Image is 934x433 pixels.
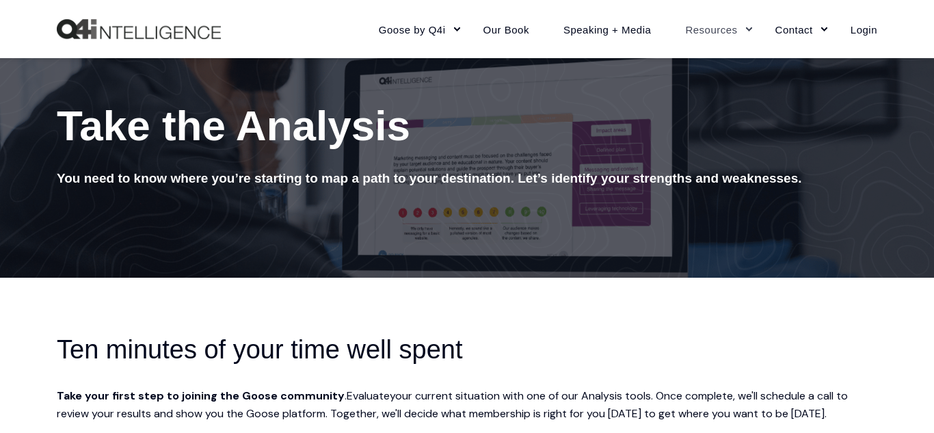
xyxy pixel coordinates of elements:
[57,19,221,40] a: Back to Home
[57,102,410,149] span: Take the Analysis
[57,389,345,403] strong: Take your first step to joining the Goose community
[364,389,390,403] span: luate
[57,171,802,185] span: You need to know where you’re starting to map a path to your destination. Let’s identify your str...
[347,389,364,403] span: Eva
[57,332,515,367] h2: Ten minutes of your time well spent
[57,389,347,403] span: .
[57,389,848,421] span: your current situation with one of our Analysis tools. Once complete, we'll schedule a call to re...
[57,19,221,40] img: Q4intelligence, LLC logo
